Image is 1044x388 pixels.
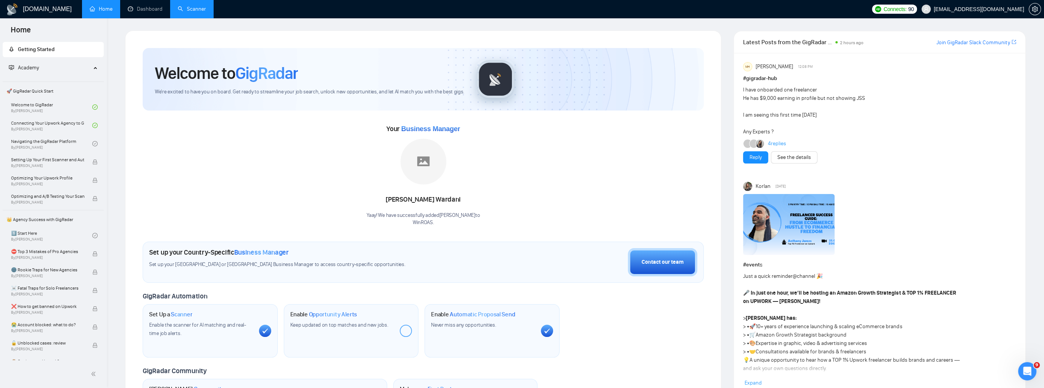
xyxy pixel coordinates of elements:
[743,182,752,191] img: Korlan
[92,196,98,201] span: lock
[746,315,797,321] strong: [PERSON_NAME] has:
[367,219,480,226] p: WinROAS .
[11,174,84,182] span: Optimizing Your Upwork Profile
[155,88,464,96] span: We're excited to have you on board. Get ready to streamline your job search, unlock new opportuni...
[18,64,39,71] span: Academy
[750,153,762,162] a: Reply
[883,5,906,13] span: Connects:
[92,178,98,183] span: lock
[743,261,1016,269] h1: # events
[743,86,962,136] div: I have onboarded one freelancer He has $9,000 earning in profile but not showing JSS I am seeing ...
[92,123,98,128] span: check-circle
[3,83,103,99] span: 🚀 GigRadar Quick Start
[1012,39,1016,45] span: export
[743,63,752,71] div: MH
[908,5,914,13] span: 90
[11,200,84,205] span: By [PERSON_NAME]
[749,323,756,330] span: 🚀
[936,38,1010,47] a: Join GigRadar Slack Community
[367,193,480,206] div: [PERSON_NAME] Wardani
[768,140,786,148] a: 4replies
[401,125,460,133] span: Business Manager
[11,164,84,168] span: By [PERSON_NAME]
[92,306,98,311] span: lock
[771,151,817,164] button: See the details
[756,63,793,71] span: [PERSON_NAME]
[92,343,98,348] span: lock
[92,288,98,293] span: lock
[11,192,84,200] span: Optimizing and A/B Testing Your Scanner for Better Results
[11,310,84,315] span: By [PERSON_NAME]
[1018,362,1036,380] iframe: Intercom live chat
[743,290,956,305] strong: In just one hour, we’ll be hosting an Amazon Growth Strategist & TOP 1% FREELANCER on UPWORK — [P...
[11,266,84,274] span: 🌚 Rookie Traps for New Agencies
[11,292,84,297] span: By [PERSON_NAME]
[11,135,92,152] a: Navigating the GigRadar PlatformBy[PERSON_NAME]
[745,380,762,386] span: Expand
[816,273,823,279] span: 🎉
[290,322,388,328] span: Keep updated on top matches and new jobs.
[92,233,98,238] span: check-circle
[1012,38,1016,46] a: export
[149,322,246,337] span: Enable the scanner for AI matching and real-time job alerts.
[3,42,104,57] li: Getting Started
[386,125,460,133] span: Your
[431,322,496,328] span: Never miss any opportunities.
[11,339,84,347] span: 🔓 Unblocked cases: review
[875,6,881,12] img: upwork-logo.png
[756,139,764,148] img: Mariia Heshka
[9,46,14,52] span: rocket
[1029,6,1041,12] span: setting
[11,248,84,255] span: ⛔ Top 3 Mistakes of Pro Agencies
[290,311,357,318] h1: Enable
[749,348,756,355] span: 🤝
[923,6,929,12] span: user
[798,63,813,70] span: 12:08 PM
[11,329,84,333] span: By [PERSON_NAME]
[11,321,84,329] span: 😭 Account blocked: what to do?
[840,40,864,45] span: 2 hours ago
[92,269,98,275] span: lock
[92,141,98,146] span: check-circle
[5,24,37,40] span: Home
[90,6,113,12] a: homeHome
[743,194,835,255] img: F09H8TEEYJG-Anthony%20James.png
[777,153,811,162] a: See the details
[11,274,84,278] span: By [PERSON_NAME]
[235,63,298,83] span: GigRadar
[642,258,684,266] div: Contact our team
[11,255,84,260] span: By [PERSON_NAME]
[92,159,98,165] span: lock
[743,74,1016,83] h1: # gigradar-hub
[9,64,39,71] span: Academy
[92,324,98,330] span: lock
[743,290,750,296] span: 🎤
[431,311,515,318] h1: Enable
[143,367,207,375] span: GigRadar Community
[793,273,815,279] span: @channel
[178,6,206,12] a: searchScanner
[149,248,289,257] h1: Set up your Country-Specific
[743,357,750,363] span: 💡
[743,37,833,47] span: Latest Posts from the GigRadar Community
[9,65,14,70] span: fund-projection-screen
[1029,3,1041,15] button: setting
[1029,6,1041,12] a: setting
[11,117,92,134] a: Connecting Your Upwork Agency to GigRadarBy[PERSON_NAME]
[18,46,55,53] span: Getting Started
[11,99,92,115] a: Welcome to GigRadarBy[PERSON_NAME]
[11,358,84,365] span: 🙈 Getting over Upwork?
[92,104,98,110] span: check-circle
[401,139,446,184] img: placeholder.png
[309,311,357,318] span: Opportunity Alerts
[3,212,103,227] span: 👑 Agency Success with GigRadar
[11,347,84,351] span: By [PERSON_NAME]
[628,248,697,276] button: Contact our team
[143,292,207,300] span: GigRadar Automation
[749,340,756,346] span: 🎨
[11,303,84,310] span: ❌ How to get banned on Upwork
[743,151,768,164] button: Reply
[6,3,18,16] img: logo
[149,311,192,318] h1: Set Up a
[756,182,771,191] span: Korlan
